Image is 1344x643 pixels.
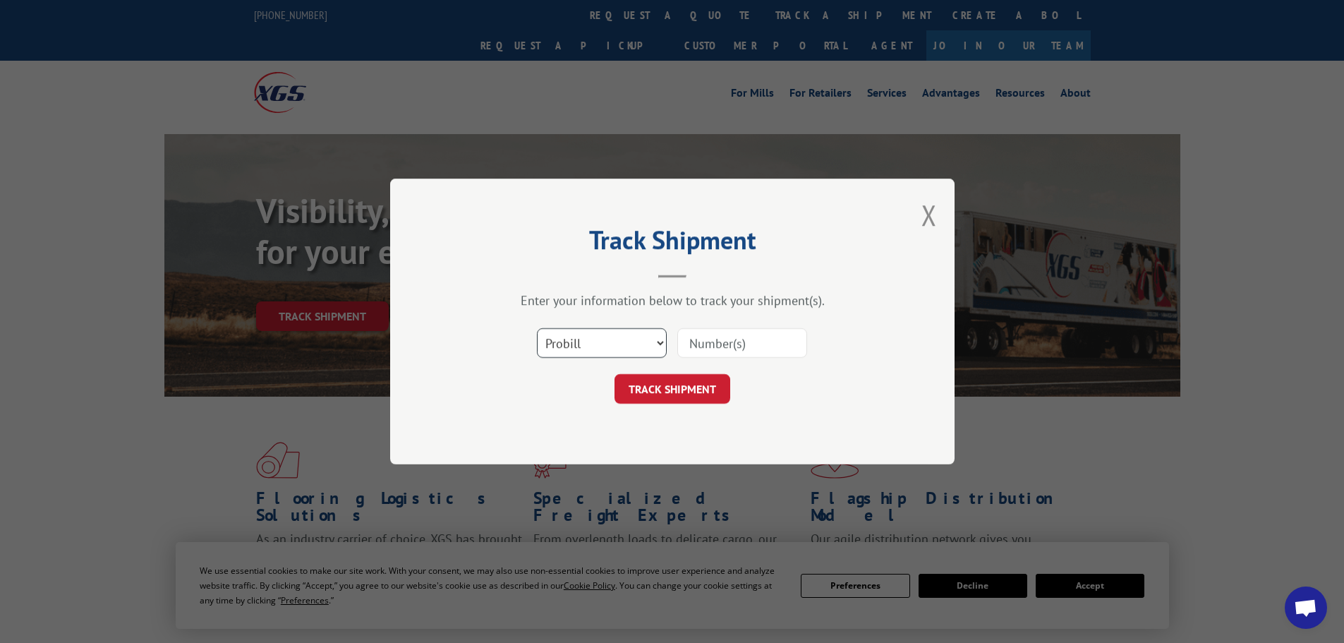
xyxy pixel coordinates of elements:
[1285,587,1327,629] div: Open chat
[921,196,937,234] button: Close modal
[461,230,884,257] h2: Track Shipment
[461,292,884,308] div: Enter your information below to track your shipment(s).
[677,328,807,358] input: Number(s)
[615,374,730,404] button: TRACK SHIPMENT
